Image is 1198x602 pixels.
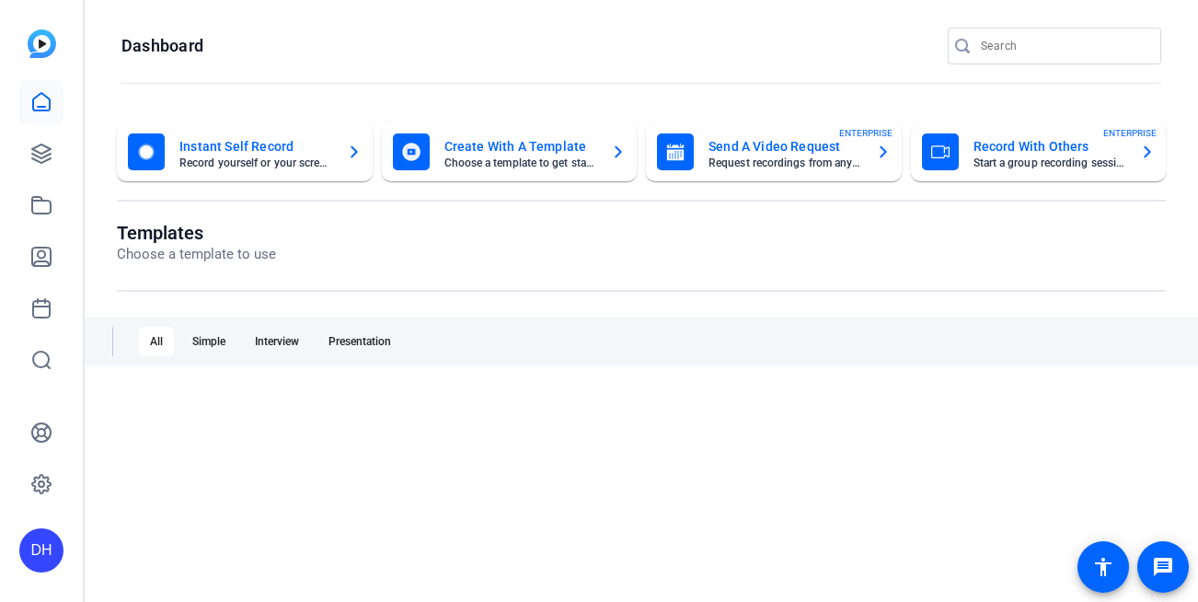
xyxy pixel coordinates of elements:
[117,222,276,244] h1: Templates
[911,122,1167,181] button: Record With OthersStart a group recording sessionENTERPRISE
[139,327,174,356] div: All
[181,327,236,356] div: Simple
[1103,126,1157,140] span: ENTERPRISE
[117,122,373,181] button: Instant Self RecordRecord yourself or your screen
[444,157,597,168] mat-card-subtitle: Choose a template to get started
[973,157,1126,168] mat-card-subtitle: Start a group recording session
[444,135,597,157] mat-card-title: Create With A Template
[244,327,310,356] div: Interview
[1092,556,1114,578] mat-icon: accessibility
[28,29,56,58] img: blue-gradient.svg
[981,35,1146,57] input: Search
[121,35,203,57] h1: Dashboard
[1152,556,1174,578] mat-icon: message
[973,135,1126,157] mat-card-title: Record With Others
[317,327,402,356] div: Presentation
[839,126,893,140] span: ENTERPRISE
[708,157,861,168] mat-card-subtitle: Request recordings from anyone, anywhere
[708,135,861,157] mat-card-title: Send A Video Request
[117,244,276,265] p: Choose a template to use
[646,122,902,181] button: Send A Video RequestRequest recordings from anyone, anywhereENTERPRISE
[19,528,63,573] div: DH
[382,122,638,181] button: Create With A TemplateChoose a template to get started
[179,157,332,168] mat-card-subtitle: Record yourself or your screen
[179,135,332,157] mat-card-title: Instant Self Record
